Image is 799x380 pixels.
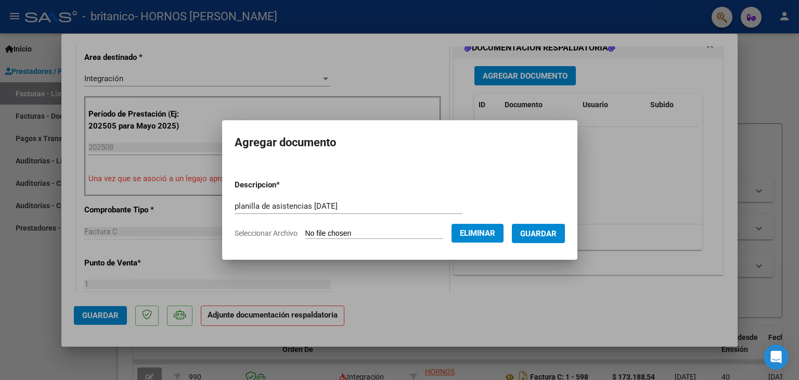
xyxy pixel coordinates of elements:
p: Descripcion [235,179,334,191]
span: Seleccionar Archivo [235,229,298,237]
span: Eliminar [460,229,495,238]
span: Guardar [520,229,557,238]
div: Open Intercom Messenger [764,345,789,370]
button: Eliminar [452,224,504,243]
button: Guardar [512,224,565,243]
h2: Agregar documento [235,133,565,153]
